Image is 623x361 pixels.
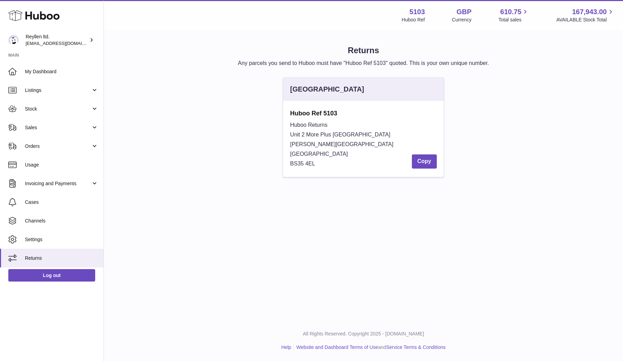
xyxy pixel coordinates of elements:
span: Orders [25,143,91,150]
p: Any parcels you send to Huboo must have "Huboo Ref 5103" quoted. This is your own unique number. [115,59,612,67]
span: [EMAIL_ADDRESS][DOMAIN_NAME] [26,40,102,46]
span: My Dashboard [25,68,98,75]
a: Service Terms & Conditions [386,344,446,350]
div: Huboo Ref [402,17,425,23]
span: Channels [25,218,98,224]
a: 167,943.00 AVAILABLE Stock Total [556,7,615,23]
span: Unit 2 More Plus [GEOGRAPHIC_DATA] [290,132,390,137]
span: AVAILABLE Stock Total [556,17,615,23]
span: BS35 4EL [290,161,315,167]
div: Currency [452,17,472,23]
span: Total sales [498,17,529,23]
span: 610.75 [500,7,521,17]
img: reyllen@reyllen.com [8,35,19,45]
button: Copy [412,154,437,169]
span: Settings [25,236,98,243]
span: 167,943.00 [572,7,607,17]
span: Cases [25,199,98,206]
span: Invoicing and Payments [25,180,91,187]
strong: 5103 [409,7,425,17]
span: Sales [25,124,91,131]
li: and [294,344,445,351]
span: Stock [25,106,91,112]
span: Huboo Returns [290,122,327,128]
strong: GBP [457,7,471,17]
h1: Returns [115,45,612,56]
strong: Huboo Ref 5103 [290,109,436,117]
a: 610.75 Total sales [498,7,529,23]
a: Log out [8,269,95,282]
a: Website and Dashboard Terms of Use [296,344,378,350]
div: [GEOGRAPHIC_DATA] [290,85,364,94]
span: Listings [25,87,91,94]
span: Returns [25,255,98,262]
div: Reyllen ltd. [26,34,88,47]
span: [GEOGRAPHIC_DATA] [290,151,348,157]
span: [PERSON_NAME][GEOGRAPHIC_DATA] [290,141,393,147]
p: All Rights Reserved. Copyright 2025 - [DOMAIN_NAME] [109,331,617,337]
a: Help [281,344,291,350]
span: Usage [25,162,98,168]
